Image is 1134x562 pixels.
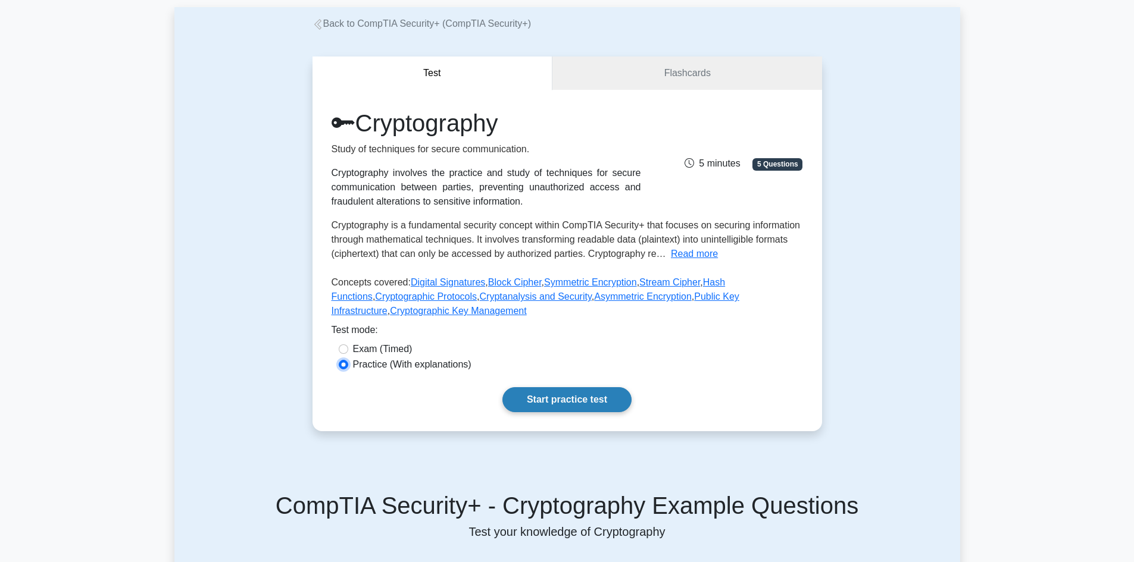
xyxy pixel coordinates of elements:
[189,491,946,520] h5: CompTIA Security+ - Cryptography Example Questions
[332,142,641,156] p: Study of techniques for secure communication.
[375,291,477,302] a: Cryptographic Protocols
[332,109,641,137] h1: Cryptography
[189,525,946,539] p: Test your knowledge of Cryptography
[752,158,802,170] span: 5 Questions
[411,277,485,287] a: Digital Signatures
[639,277,700,287] a: Stream Cipher
[685,158,740,168] span: 5 minutes
[353,342,413,356] label: Exam (Timed)
[313,56,553,90] button: Test
[480,291,592,302] a: Cryptanalysis and Security
[332,220,801,259] span: Cryptography is a fundamental security concept within CompTIA Security+ that focuses on securing ...
[313,18,531,29] a: Back to CompTIA Security+ (CompTIA Security+)
[390,306,526,316] a: Cryptographic Key Management
[488,277,542,287] a: Block Cipher
[671,247,718,261] button: Read more
[502,387,632,412] a: Start practice test
[353,357,471,372] label: Practice (With explanations)
[544,277,637,287] a: Symmetric Encryption
[594,291,692,302] a: Asymmetric Encryption
[552,56,821,90] a: Flashcards
[332,275,803,323] p: Concepts covered: , , , , , , , , ,
[332,323,803,342] div: Test mode:
[332,166,641,209] div: Cryptography involves the practice and study of techniques for secure communication between parti...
